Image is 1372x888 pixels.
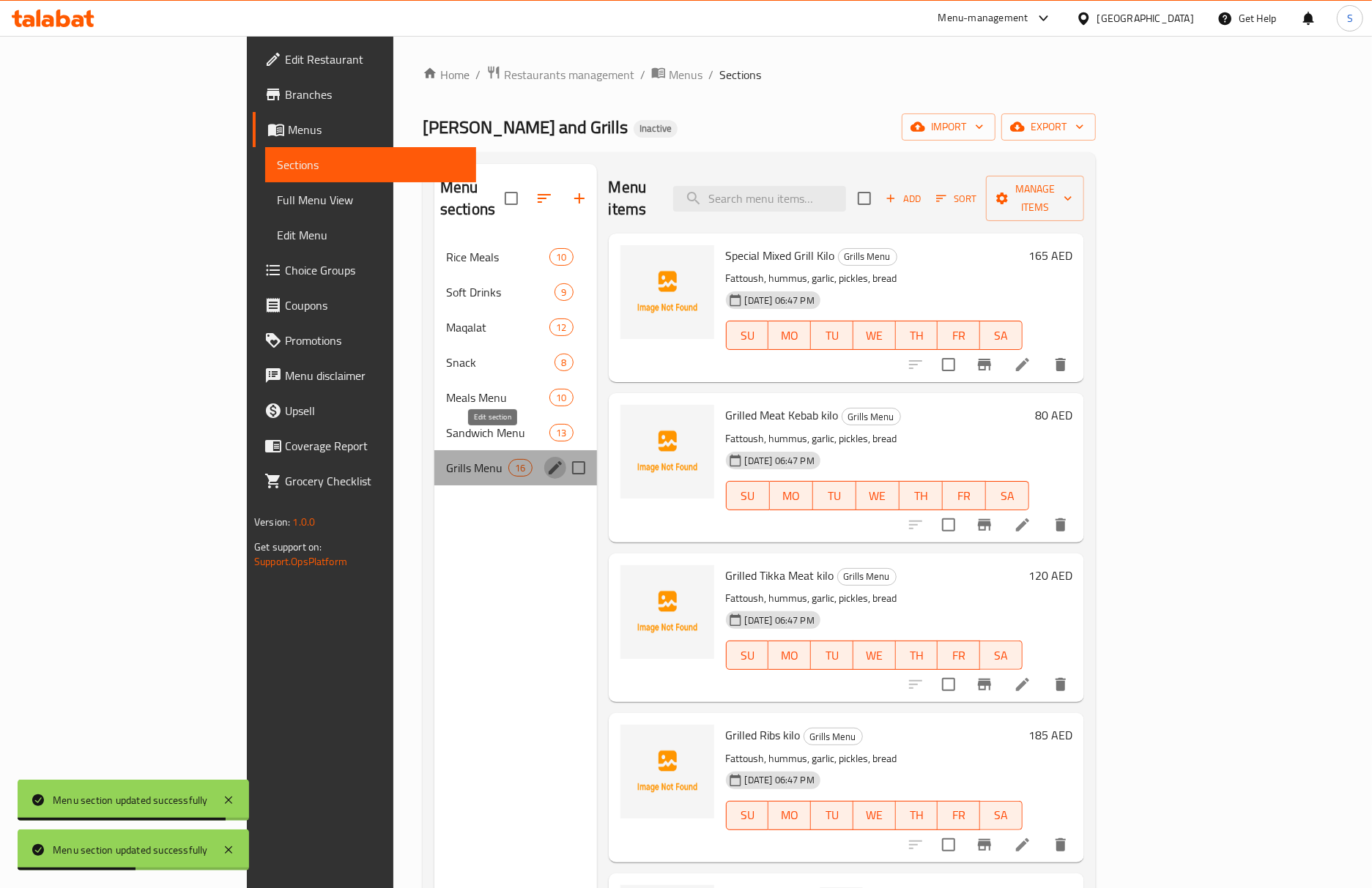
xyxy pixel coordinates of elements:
[708,66,713,83] li: /
[726,481,770,510] button: SU
[434,380,597,415] div: Meals Menu10
[768,641,811,670] button: MO
[967,507,1002,542] button: Branch-specific-item
[434,239,597,275] div: Rice Meals10
[813,481,856,510] button: TU
[943,325,974,346] span: FR
[733,485,764,507] span: SU
[811,641,853,670] button: TU
[853,641,896,670] button: WE
[943,805,974,826] span: FR
[986,325,1017,346] span: SA
[726,321,769,350] button: SU
[949,485,980,507] span: FR
[811,801,853,830] button: TU
[896,641,938,670] button: TH
[838,568,896,585] span: Grills Menu
[265,182,476,217] a: Full Menu View
[265,147,476,182] a: Sections
[620,565,714,659] img: Grilled Tikka Meat kilo
[253,393,476,428] a: Upsell
[998,180,1072,217] span: Manage items
[475,66,481,83] li: /
[1001,113,1096,141] button: export
[288,121,464,138] span: Menus
[739,294,820,307] span: [DATE] 06:47 PM
[1013,118,1084,136] span: export
[776,485,807,507] span: MO
[285,437,464,455] span: Coverage Report
[933,829,964,860] span: Select to update
[880,187,927,210] button: Add
[253,253,476,288] a: Choice Groups
[856,481,900,510] button: WE
[253,428,476,463] a: Coverage Report
[967,347,1002,382] button: Branch-specific-item
[434,415,597,450] div: Sandwich Menu13
[839,248,897,265] span: Grills Menu
[938,321,980,350] button: FR
[562,181,597,216] button: Add section
[1014,676,1031,693] a: Edit menu item
[277,156,464,174] span: Sections
[446,248,549,266] span: Rice Meals
[817,805,848,826] span: TU
[896,321,938,350] button: TH
[842,408,901,425] div: Grills Menu
[804,728,863,745] div: Grills Menu
[555,356,572,370] span: 8
[733,645,763,666] span: SU
[265,217,476,253] a: Edit Menu
[726,430,1029,448] p: Fattoush, hummus, garlic, pickles, bread
[1028,245,1072,266] h6: 165 AED
[726,641,769,670] button: SU
[53,792,208,808] div: Menu section updated successfully
[849,183,880,214] span: Select section
[651,65,702,84] a: Menus
[423,111,628,143] span: [PERSON_NAME] and Grills
[549,318,573,336] div: items
[902,325,932,346] span: TH
[933,349,964,380] span: Select to update
[980,801,1023,830] button: SA
[285,402,464,419] span: Upsell
[555,354,573,371] div: items
[1028,725,1072,745] h6: 185 AED
[726,589,1023,608] p: Fattoush, hummus, garlic, pickles, bread
[254,537,322,556] span: Get support on:
[292,512,315,531] span: 1.0.0
[446,459,508,477] span: Grills Menu
[253,42,476,77] a: Edit Restaurant
[733,805,763,826] span: SU
[938,10,1028,27] div: Menu-management
[838,248,897,266] div: Grills Menu
[1097,10,1194,26] div: [GEOGRAPHIC_DATA]
[938,641,980,670] button: FR
[669,66,702,83] span: Menus
[842,408,900,425] span: Grills Menu
[913,118,984,136] span: import
[285,261,464,279] span: Choice Groups
[1043,827,1078,862] button: delete
[726,564,834,586] span: Grilled Tikka Meat kilo
[943,481,986,510] button: FR
[285,472,464,490] span: Grocery Checklist
[992,485,1023,507] span: SA
[446,283,555,301] span: Soft Drinks
[774,805,805,826] span: MO
[277,226,464,244] span: Edit Menu
[902,645,932,666] span: TH
[550,321,572,335] span: 12
[859,645,890,666] span: WE
[739,454,820,468] span: [DATE] 06:47 PM
[1043,667,1078,702] button: delete
[446,318,549,336] span: Maqalat
[446,354,555,371] span: Snack
[862,485,894,507] span: WE
[774,645,805,666] span: MO
[446,424,549,441] span: Sandwich Menu
[1014,836,1031,854] a: Edit menu item
[726,404,839,426] span: Grilled Meat Kebab kilo
[804,728,862,745] span: Grills Menu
